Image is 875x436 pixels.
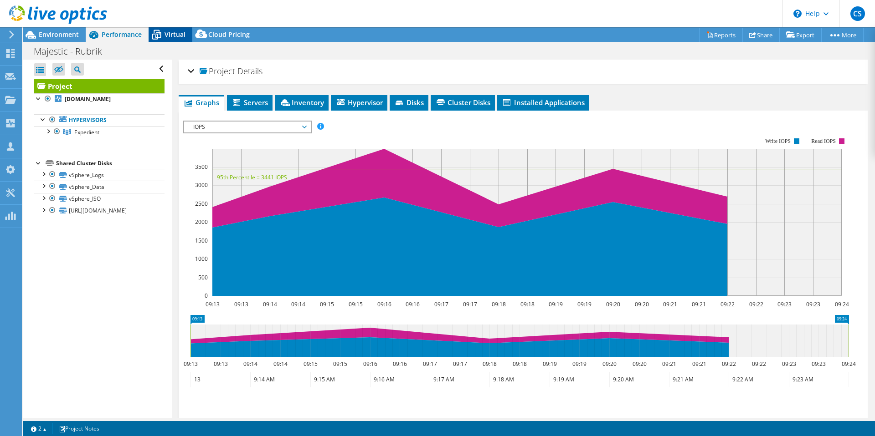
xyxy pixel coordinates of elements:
[189,122,306,132] span: IOPS
[363,360,377,368] text: 09:16
[463,300,477,308] text: 09:17
[394,98,424,107] span: Disks
[793,10,802,18] svg: \n
[333,360,347,368] text: 09:15
[692,300,706,308] text: 09:21
[34,205,165,217] a: [URL][DOMAIN_NAME]
[782,360,796,368] text: 09:23
[320,300,334,308] text: 09:15
[606,300,620,308] text: 09:20
[850,6,865,21] span: CS
[195,255,208,263] text: 1000
[699,28,743,42] a: Reports
[237,66,262,76] span: Details
[572,360,587,368] text: 09:19
[812,138,836,144] text: Read IOPS
[453,360,467,368] text: 09:17
[520,300,535,308] text: 09:18
[483,360,497,368] text: 09:18
[74,128,99,136] span: Expedient
[232,98,268,107] span: Servers
[34,193,165,205] a: vSphere_ISO
[195,218,208,226] text: 2000
[502,98,585,107] span: Installed Applications
[721,300,735,308] text: 09:22
[779,28,822,42] a: Export
[377,300,391,308] text: 09:16
[742,28,780,42] a: Share
[633,360,647,368] text: 09:20
[543,360,557,368] text: 09:19
[692,360,706,368] text: 09:21
[34,169,165,181] a: vSphere_Logs
[434,300,448,308] text: 09:17
[722,360,736,368] text: 09:22
[577,300,592,308] text: 09:19
[435,98,490,107] span: Cluster Disks
[243,360,257,368] text: 09:14
[777,300,792,308] text: 09:23
[30,46,116,56] h1: Majestic - Rubrik
[195,200,208,208] text: 2500
[635,300,649,308] text: 09:20
[662,360,676,368] text: 09:21
[749,300,763,308] text: 09:22
[304,360,318,368] text: 09:15
[205,292,208,299] text: 0
[406,300,420,308] text: 09:16
[34,114,165,126] a: Hypervisors
[195,181,208,189] text: 3000
[291,300,305,308] text: 09:14
[423,360,437,368] text: 09:17
[835,300,849,308] text: 09:24
[34,79,165,93] a: Project
[56,158,165,169] div: Shared Cluster Disks
[195,163,208,171] text: 3500
[602,360,617,368] text: 09:20
[812,360,826,368] text: 09:23
[52,423,106,434] a: Project Notes
[34,93,165,105] a: [DOMAIN_NAME]
[549,300,563,308] text: 09:19
[39,30,79,39] span: Environment
[335,98,383,107] span: Hypervisor
[806,300,820,308] text: 09:23
[34,126,165,138] a: Expedient
[65,95,111,103] b: [DOMAIN_NAME]
[752,360,766,368] text: 09:22
[195,237,208,244] text: 1500
[765,138,791,144] text: Write IOPS
[842,360,856,368] text: 09:24
[184,360,198,368] text: 09:13
[198,274,208,281] text: 500
[217,173,287,181] text: 95th Percentile = 3441 IOPS
[273,360,288,368] text: 09:14
[492,300,506,308] text: 09:18
[25,423,53,434] a: 2
[208,30,250,39] span: Cloud Pricing
[165,30,185,39] span: Virtual
[234,300,248,308] text: 09:13
[206,300,220,308] text: 09:13
[279,98,324,107] span: Inventory
[513,360,527,368] text: 09:18
[263,300,277,308] text: 09:14
[821,28,864,42] a: More
[183,98,219,107] span: Graphs
[349,300,363,308] text: 09:15
[200,67,235,76] span: Project
[102,30,142,39] span: Performance
[663,300,677,308] text: 09:21
[34,181,165,193] a: vSphere_Data
[214,360,228,368] text: 09:13
[393,360,407,368] text: 09:16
